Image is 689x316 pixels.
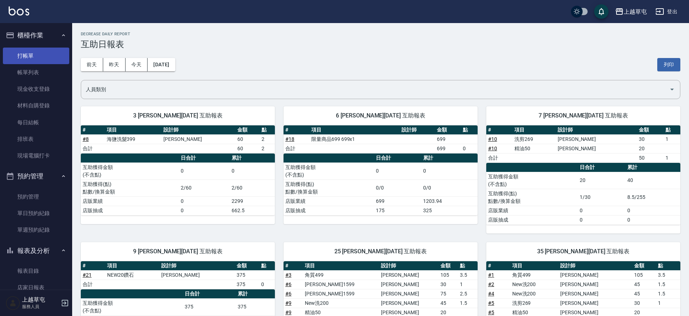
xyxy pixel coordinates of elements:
button: 登出 [653,5,680,18]
th: # [486,125,513,135]
td: 375 [235,280,259,289]
td: 合計 [486,153,513,163]
th: 設計師 [379,261,439,271]
td: 0 [421,163,478,179]
th: 項目 [310,125,400,135]
h3: 互助日報表 [81,39,680,49]
a: #4 [488,291,494,297]
td: 0 [461,144,478,153]
th: 點 [458,261,478,271]
th: # [81,261,105,271]
a: #8 [83,136,89,142]
td: 0/0 [374,179,421,196]
td: [PERSON_NAME] [558,280,632,289]
th: 點 [461,125,478,135]
td: 0 [374,163,421,179]
th: 累計 [236,289,275,299]
a: #10 [488,136,497,142]
th: 設計師 [162,125,236,135]
td: 1 [664,153,680,163]
a: 單週預約紀錄 [3,222,69,238]
a: #2 [488,281,494,287]
span: 9 [PERSON_NAME][DATE] 互助報表 [89,248,266,255]
td: 45 [632,280,657,289]
td: 60 [236,144,260,153]
th: 設計師 [558,261,632,271]
a: 每日結帳 [3,114,69,131]
td: 50 [637,153,663,163]
td: 0 [179,196,230,206]
th: 項目 [105,125,162,135]
th: # [486,261,510,271]
span: 6 [PERSON_NAME][DATE] 互助報表 [292,112,469,119]
img: Logo [9,6,29,15]
th: 金額 [637,125,663,135]
td: 105 [632,270,657,280]
th: # [284,261,303,271]
td: 洗剪269 [513,134,556,144]
td: 0 [179,163,230,179]
td: 角質499 [303,270,379,280]
td: 3.5 [656,270,680,280]
td: 699 [435,144,461,153]
th: 日合計 [374,153,421,163]
td: [PERSON_NAME] [556,144,637,153]
button: 櫃檯作業 [3,26,69,45]
td: 店販抽成 [81,206,179,215]
td: 0 [626,215,680,224]
a: #3 [285,272,291,278]
td: 0/0 [421,179,478,196]
td: 1 [458,280,478,289]
button: 前天 [81,58,103,71]
a: #18 [285,136,294,142]
td: 2 [260,134,275,144]
table: a dense table [284,125,478,153]
td: 洗剪269 [510,298,558,308]
button: 預約管理 [3,167,69,186]
td: 0 [578,215,626,224]
th: 設計師 [159,261,235,271]
th: 點 [664,125,680,135]
td: 45 [632,289,657,298]
td: 2 [260,144,275,153]
td: [PERSON_NAME] [558,289,632,298]
th: 設計師 [556,125,637,135]
td: 互助獲得(點) 點數/換算金額 [486,189,578,206]
a: 現金收支登錄 [3,81,69,97]
td: [PERSON_NAME] [379,289,439,298]
td: 40 [626,172,680,189]
button: 今天 [126,58,148,71]
td: 2.5 [458,289,478,298]
a: #5 [488,300,494,306]
td: 325 [421,206,478,215]
td: 375 [235,270,259,280]
td: 20 [578,172,626,189]
td: [PERSON_NAME] [556,134,637,144]
a: #21 [83,272,92,278]
td: [PERSON_NAME] [162,134,236,144]
td: [PERSON_NAME] [558,270,632,280]
th: 項目 [513,125,556,135]
td: [PERSON_NAME] [558,298,632,308]
td: 30 [439,280,458,289]
button: 報表及分析 [3,241,69,260]
span: 3 [PERSON_NAME][DATE] 互助報表 [89,112,266,119]
th: 點 [260,125,275,135]
a: 現場電腦打卡 [3,147,69,164]
td: 海鹽洗髮399 [105,134,162,144]
th: # [81,125,105,135]
a: #9 [285,300,291,306]
a: 帳單列表 [3,64,69,81]
span: 25 [PERSON_NAME][DATE] 互助報表 [292,248,469,255]
div: 上越草屯 [624,7,647,16]
td: [PERSON_NAME] [379,270,439,280]
th: 金額 [235,261,259,271]
a: #6 [285,291,291,297]
table: a dense table [486,163,680,225]
table: a dense table [284,153,478,215]
td: 375 [183,298,236,315]
td: 1.5 [458,298,478,308]
th: 項目 [303,261,379,271]
td: 1.5 [656,289,680,298]
button: 昨天 [103,58,126,71]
